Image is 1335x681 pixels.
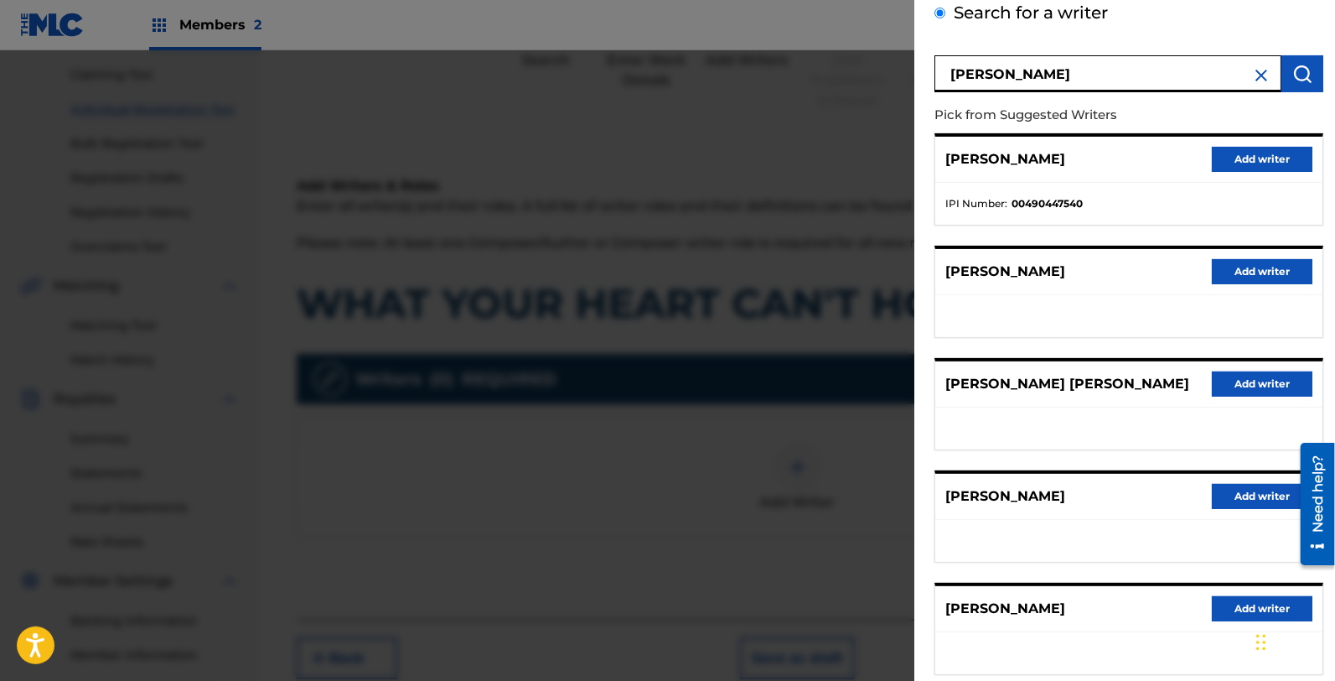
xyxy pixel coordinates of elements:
[1251,600,1335,681] iframe: Chat Widget
[179,15,261,34] span: Members
[1292,64,1312,84] img: Search Works
[945,599,1065,619] p: [PERSON_NAME]
[20,13,85,37] img: MLC Logo
[934,97,1228,133] p: Pick from Suggested Writers
[945,196,1007,211] span: IPI Number :
[1288,436,1335,571] iframe: Resource Center
[149,15,169,35] img: Top Rightsholders
[1212,147,1312,172] button: Add writer
[1212,372,1312,397] button: Add writer
[1251,65,1271,86] img: close
[1212,259,1312,284] button: Add writer
[945,486,1065,507] p: [PERSON_NAME]
[1256,617,1266,668] div: Drag
[945,374,1189,394] p: [PERSON_NAME] [PERSON_NAME]
[1212,484,1312,509] button: Add writer
[254,17,261,33] span: 2
[945,149,1065,169] p: [PERSON_NAME]
[1212,596,1312,621] button: Add writer
[1012,196,1083,211] strong: 00490447540
[945,262,1065,282] p: [PERSON_NAME]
